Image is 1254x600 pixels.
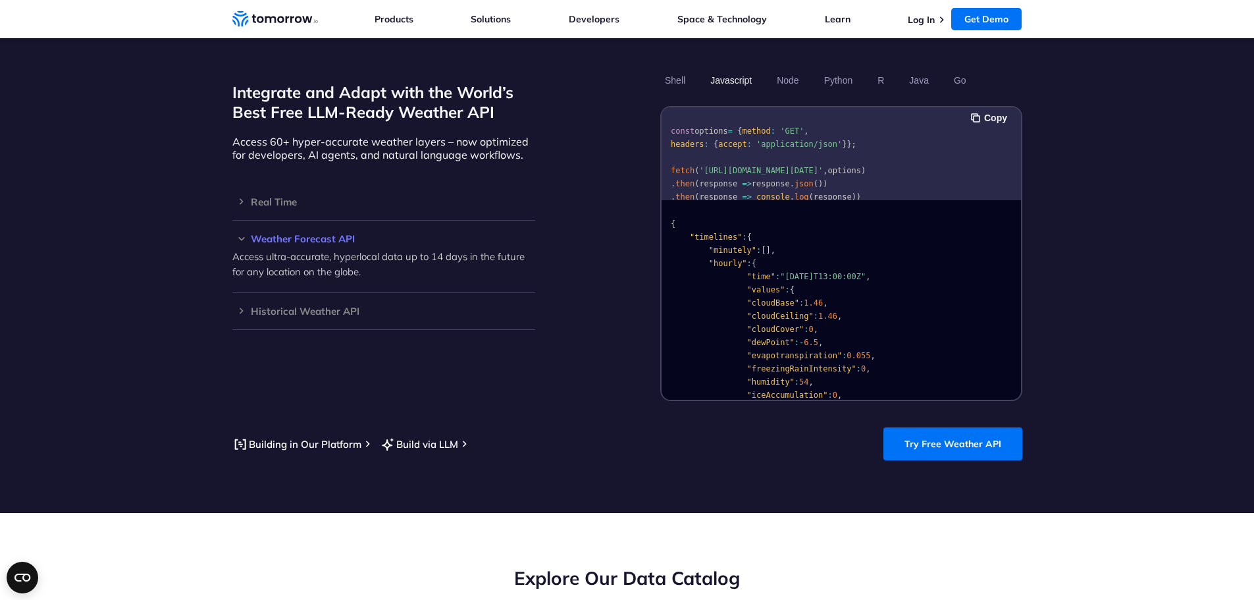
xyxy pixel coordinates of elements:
span: : [813,312,818,321]
button: Open CMP widget [7,562,38,593]
span: : [856,364,860,373]
span: 0 [861,364,866,373]
span: } [842,140,847,149]
span: , [818,338,823,347]
span: : [804,325,808,334]
a: Build via LLM [380,436,458,452]
span: response [813,192,851,202]
a: Learn [825,13,850,25]
span: ( [813,179,818,188]
a: Home link [232,9,318,29]
a: Building in Our Platform [232,436,361,452]
span: : [756,246,761,255]
button: Javascript [706,69,756,92]
span: => [742,192,751,202]
span: , [813,325,818,334]
a: Try Free Weather API [883,427,1022,460]
a: Developers [569,13,619,25]
div: Historical Weather API [232,306,535,316]
span: "dewPoint" [746,338,794,347]
span: ( [694,192,699,202]
span: ( [694,179,699,188]
span: => [742,179,751,188]
span: accept [718,140,746,149]
span: response [699,179,737,188]
span: "values" [746,285,785,294]
span: "cloudCeiling" [746,312,813,321]
a: Space & Technology [677,13,767,25]
button: Copy [971,111,1011,125]
span: 0 [832,391,837,400]
span: : [827,391,832,400]
a: Solutions [471,13,511,25]
button: Shell [660,69,690,92]
span: options [827,166,861,175]
span: [ [761,246,766,255]
h3: Real Time [232,197,535,207]
span: = [727,126,732,136]
span: - [799,338,804,347]
span: : [704,140,708,149]
span: , [804,126,808,136]
span: ) [818,179,823,188]
span: json [794,179,813,188]
span: "[DATE]T13:00:00Z" [780,272,866,281]
span: method [742,126,770,136]
span: "timelines" [689,232,741,242]
span: response [751,179,789,188]
span: }; [847,140,856,149]
span: "time" [746,272,775,281]
span: , [823,166,827,175]
span: ) [823,179,827,188]
span: { [746,232,751,242]
span: . [789,179,794,188]
span: ) [856,192,860,202]
span: ( [808,192,813,202]
span: 0 [808,325,813,334]
span: console [756,192,790,202]
a: Products [375,13,413,25]
span: options [694,126,728,136]
span: . [671,179,675,188]
p: Access 60+ hyper-accurate weather layers – now optimized for developers, AI agents, and natural l... [232,135,535,161]
span: : [746,259,751,268]
span: "evapotranspiration" [746,351,842,360]
span: : [785,285,789,294]
span: 0.055 [847,351,870,360]
span: , [866,364,870,373]
span: { [751,259,756,268]
div: Weather Forecast API [232,234,535,244]
span: 'application/json' [756,140,842,149]
span: headers [671,140,704,149]
span: : [794,338,798,347]
span: ( [694,166,699,175]
span: , [823,298,827,308]
h2: Integrate and Adapt with the World’s Best Free LLM-Ready Weather API [232,82,535,122]
span: : [842,351,847,360]
span: . [671,192,675,202]
span: { [737,126,742,136]
button: Java [904,69,933,92]
span: ) [851,192,856,202]
span: : [742,232,746,242]
h2: Explore Our Data Catalog [232,566,1022,591]
span: "hourly" [708,259,746,268]
a: Log In [908,14,935,26]
span: , [866,272,870,281]
span: 'GET' [780,126,804,136]
span: . [789,192,794,202]
span: "minutely" [708,246,756,255]
span: , [870,351,875,360]
a: Get Demo [951,8,1022,30]
span: , [837,312,841,321]
span: "freezingRainIntensity" [746,364,856,373]
span: , [837,391,841,400]
span: then [675,179,694,188]
span: ) [861,166,866,175]
span: then [675,192,694,202]
span: : [775,272,779,281]
span: log [794,192,808,202]
p: Access ultra-accurate, hyperlocal data up to 14 days in the future for any location on the globe. [232,249,535,279]
span: ] [766,246,770,255]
